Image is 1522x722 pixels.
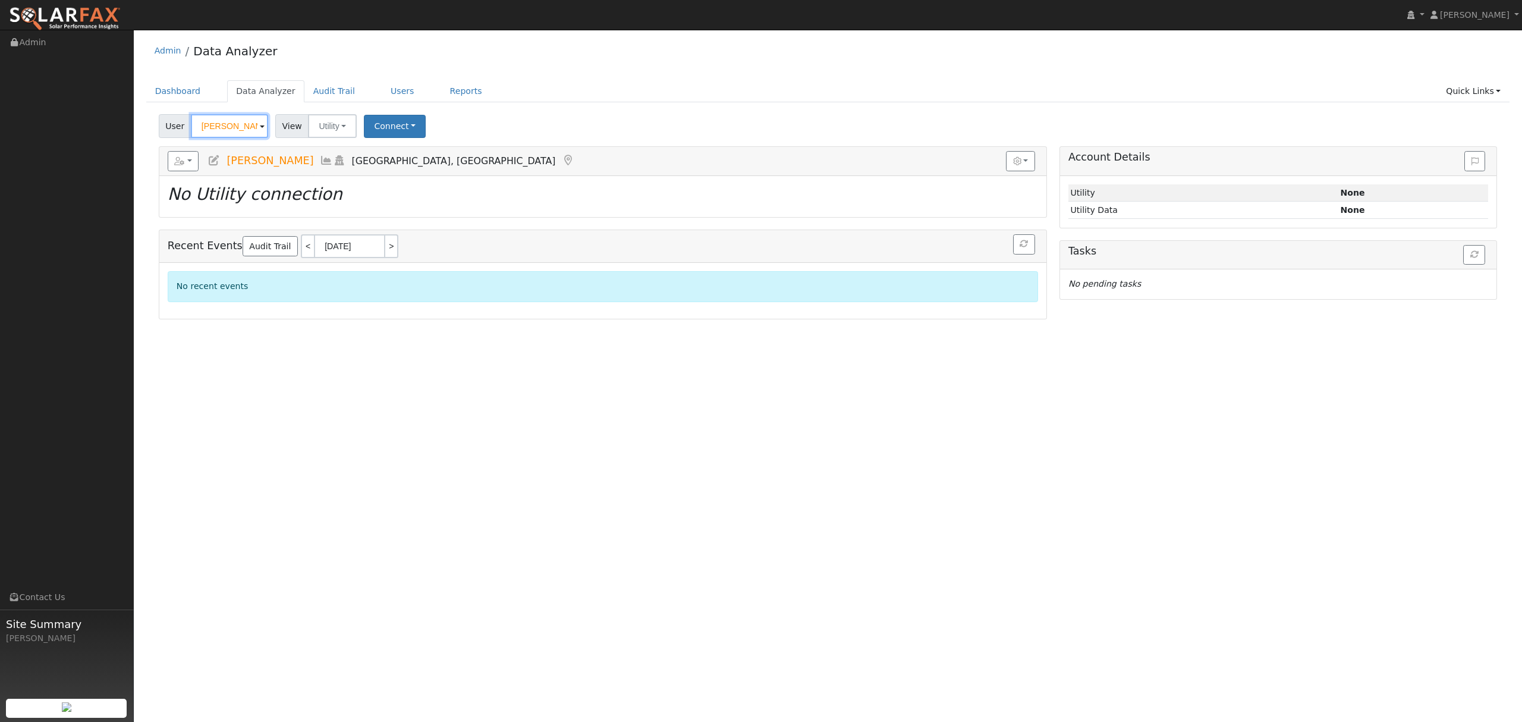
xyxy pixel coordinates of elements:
[1437,80,1510,102] a: Quick Links
[9,7,121,32] img: SolarFax
[155,46,181,55] a: Admin
[1440,10,1510,20] span: [PERSON_NAME]
[320,155,333,167] a: Multi-Series Graph
[146,80,210,102] a: Dashboard
[385,234,398,258] a: >
[6,616,127,632] span: Site Summary
[168,234,1038,258] h5: Recent Events
[1463,245,1485,265] button: Refresh
[352,155,556,167] span: [GEOGRAPHIC_DATA], [GEOGRAPHIC_DATA]
[275,114,309,138] span: View
[1068,151,1488,164] h5: Account Details
[1341,205,1365,215] strong: None
[1068,184,1338,202] td: Utility
[243,236,298,256] a: Audit Trail
[159,114,191,138] span: User
[6,632,127,645] div: [PERSON_NAME]
[1068,245,1488,258] h5: Tasks
[333,155,346,167] a: Login As (last Never)
[364,115,426,138] button: Connect
[227,155,313,167] span: [PERSON_NAME]
[227,80,304,102] a: Data Analyzer
[207,155,221,167] a: Edit User (34294)
[191,114,268,138] input: Select a User
[561,155,574,167] a: Map
[382,80,423,102] a: Users
[168,271,1038,302] div: No recent events
[308,114,357,138] button: Utility
[62,702,71,712] img: retrieve
[441,80,491,102] a: Reports
[301,234,314,258] a: <
[193,44,277,58] a: Data Analyzer
[1341,188,1365,197] strong: ID: null, authorized: None
[1464,151,1485,171] button: Issue History
[1013,234,1035,255] button: Refresh
[168,184,342,204] i: No Utility connection
[304,80,364,102] a: Audit Trail
[1068,279,1141,288] i: No pending tasks
[1068,202,1338,219] td: Utility Data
